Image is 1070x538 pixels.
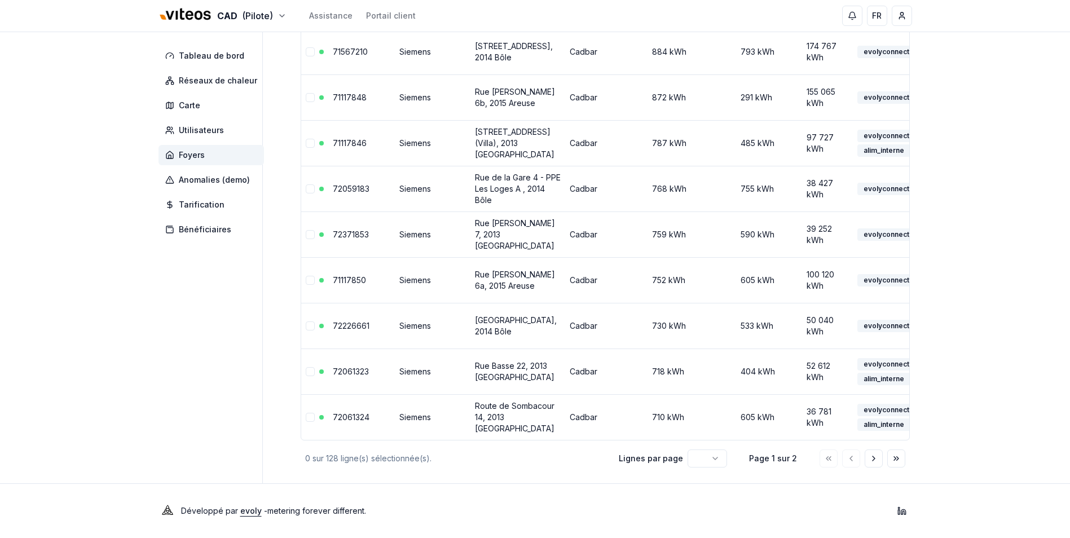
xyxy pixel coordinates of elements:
a: Rue [PERSON_NAME] 7, 2013 [GEOGRAPHIC_DATA] [475,218,555,250]
a: Anomalies (demo) [158,170,268,190]
a: Route de Sombacour 14, 2013 [GEOGRAPHIC_DATA] [475,401,554,433]
td: Siemens [395,394,470,440]
a: Tarification [158,195,268,215]
td: Siemens [395,166,470,211]
span: CAD [217,9,237,23]
div: 730 kWh [629,320,709,332]
a: Rue Basse 22, 2013 [GEOGRAPHIC_DATA] [475,361,554,382]
div: 759 kWh [629,229,709,240]
div: evolyconnect [857,358,915,371]
a: [STREET_ADDRESS], 2014 Bôle [475,41,553,62]
div: 404 kWh [718,366,798,377]
button: Aller à la dernière page [887,449,905,468]
div: 155 065 kWh [807,86,848,109]
a: 71567210 [333,47,368,56]
a: Réseaux de chaleur [158,70,268,91]
a: 71117846 [333,138,367,148]
div: 0 sur 128 ligne(s) sélectionnée(s). [305,453,601,464]
a: 72059183 [333,184,369,193]
a: 72371853 [333,230,369,239]
div: 872 kWh [629,92,709,103]
a: [GEOGRAPHIC_DATA], 2014 Bôle [475,315,557,336]
div: 291 kWh [718,92,798,103]
a: 71117850 [333,275,366,285]
div: evolyconnect [857,228,915,241]
div: 38 427 kWh [807,178,848,200]
p: Lignes par page [619,453,683,464]
td: Cadbar [565,257,625,303]
div: 718 kWh [629,366,709,377]
div: evolyconnect [857,404,915,416]
td: Cadbar [565,303,625,349]
a: evoly [240,506,262,515]
td: Cadbar [565,394,625,440]
td: Cadbar [565,29,625,74]
td: Siemens [395,74,470,120]
div: evolyconnect [857,46,915,58]
div: evolyconnect [857,130,915,142]
td: Siemens [395,120,470,166]
span: Foyers [179,149,205,161]
span: Réseaux de chaleur [179,75,257,86]
a: Assistance [309,10,353,21]
div: evolyconnect [857,274,915,286]
div: 533 kWh [718,320,798,332]
button: Sélectionner la ligne [306,47,315,56]
button: Sélectionner la ligne [306,367,315,376]
div: evolyconnect [857,320,915,332]
div: 605 kWh [718,275,798,286]
div: 884 kWh [629,46,709,58]
div: 100 120 kWh [807,269,848,292]
div: alim_interne [857,373,910,385]
img: Viteos - CAD Logo [158,1,213,28]
td: Siemens [395,303,470,349]
a: Carte [158,95,268,116]
button: Sélectionner la ligne [306,230,315,239]
a: Tableau de bord [158,46,268,66]
td: Cadbar [565,120,625,166]
div: alim_interne [857,144,910,157]
button: Sélectionner la ligne [306,93,315,102]
td: Cadbar [565,166,625,211]
div: 752 kWh [629,275,709,286]
a: 71117848 [333,92,367,102]
span: Tarification [179,199,224,210]
div: alim_interne [857,418,910,431]
a: 72061324 [333,412,369,422]
button: Sélectionner la ligne [306,184,315,193]
button: FR [867,6,887,26]
div: 793 kWh [718,46,798,58]
div: 97 727 kWh [807,132,848,155]
div: evolyconnect [857,91,915,104]
span: (Pilote) [242,9,273,23]
a: Utilisateurs [158,120,268,140]
div: 768 kWh [629,183,709,195]
div: Page 1 sur 2 [745,453,802,464]
a: 72226661 [333,321,369,330]
span: Anomalies (demo) [179,174,250,186]
span: FR [872,10,882,21]
img: Evoly Logo [158,502,177,520]
a: Rue [PERSON_NAME] 6b, 2015 Areuse [475,87,555,108]
td: Siemens [395,257,470,303]
a: Rue [PERSON_NAME] 6a, 2015 Areuse [475,270,555,290]
div: 755 kWh [718,183,798,195]
div: 590 kWh [718,229,798,240]
button: Sélectionner la ligne [306,413,315,422]
a: 72061323 [333,367,369,376]
a: Portail client [366,10,416,21]
a: Foyers [158,145,268,165]
span: Carte [179,100,200,111]
span: Utilisateurs [179,125,224,136]
a: [STREET_ADDRESS] (Villa), 2013 [GEOGRAPHIC_DATA] [475,127,554,159]
button: Sélectionner la ligne [306,276,315,285]
td: Cadbar [565,74,625,120]
button: Sélectionner la ligne [306,321,315,330]
div: 710 kWh [629,412,709,423]
div: 52 612 kWh [807,360,848,383]
a: Rue de la Gare 4 - PPE Les Loges A , 2014 Bôle [475,173,561,205]
div: 605 kWh [718,412,798,423]
div: evolyconnect [857,183,915,195]
td: Cadbar [565,211,625,257]
td: Cadbar [565,349,625,394]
